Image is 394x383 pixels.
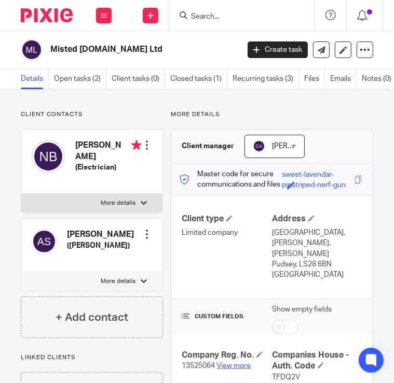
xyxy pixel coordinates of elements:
h4: Companies House - Auth. Code [272,350,362,372]
h4: [PERSON_NAME] [67,229,134,240]
a: Details [21,69,49,89]
h4: Company Reg. No. [182,350,272,361]
a: Closed tasks (1) [170,69,227,89]
img: svg%3E [32,140,65,173]
a: Client tasks (0) [112,69,165,89]
h4: [PERSON_NAME] [75,140,142,162]
span: TFDQ2V [272,374,300,381]
h2: Misted [DOMAIN_NAME] Ltd [50,44,196,55]
h4: CUSTOM FIELDS [182,313,272,321]
p: More details [171,110,373,119]
a: Emails [330,69,357,89]
input: Search [190,12,283,22]
h5: ([PERSON_NAME]) [67,240,134,251]
p: [GEOGRAPHIC_DATA], [PERSON_NAME], [PERSON_NAME] [272,228,362,259]
p: Master code for secure communications and files [179,169,282,190]
p: More details [101,199,135,207]
a: Files [304,69,325,89]
h4: Client type [182,214,272,224]
a: View more [216,362,251,370]
h3: Client manager [182,141,234,151]
img: svg%3E [21,39,43,61]
p: Linked clients [21,353,163,362]
i: Primary [131,140,142,150]
img: svg%3E [32,229,57,254]
p: [GEOGRAPHIC_DATA] [272,269,362,280]
h5: (Electrician) [75,162,142,173]
a: Recurring tasks (3) [233,69,299,89]
label: Show empty fields [272,304,332,315]
p: More details [101,277,135,286]
h4: Address [272,214,362,224]
a: Create task [248,41,308,58]
span: [PERSON_NAME] [272,143,329,150]
a: Open tasks (2) [54,69,106,89]
span: 13525064 [182,362,215,370]
p: Pudsey, LS28 6BN [272,259,362,269]
p: Client contacts [21,110,163,119]
p: Limited company [182,228,272,238]
img: svg%3E [253,140,265,152]
h4: + Add contact [56,309,128,325]
img: Pixie [21,8,73,22]
div: sweet-lavendar-pinstriped-nerf-gun [282,169,352,181]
